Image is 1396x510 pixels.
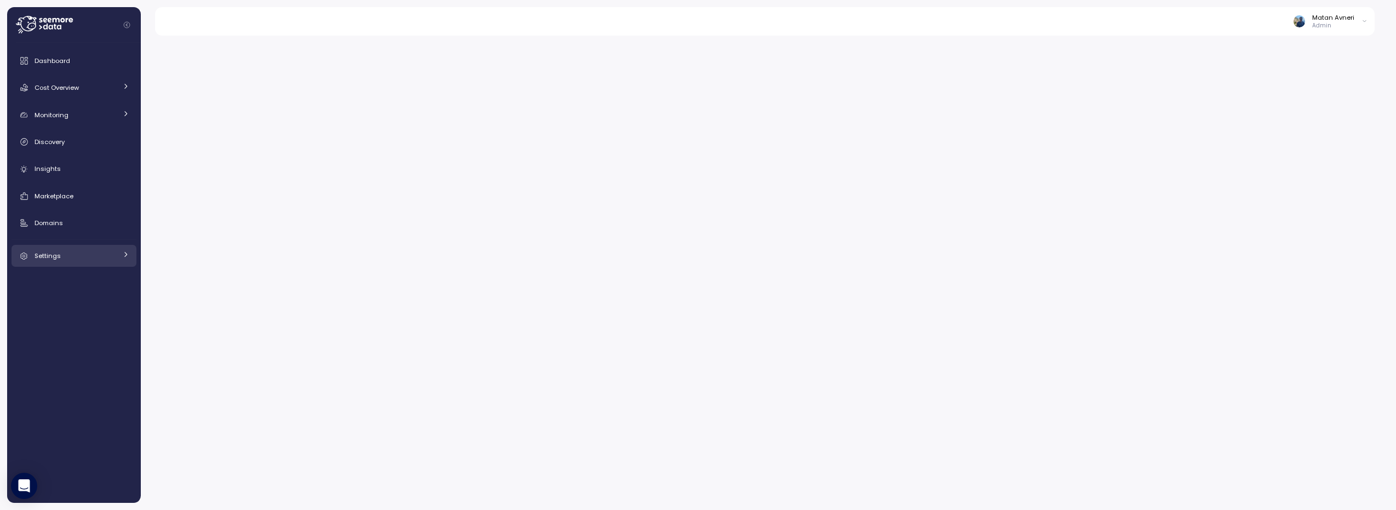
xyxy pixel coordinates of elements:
[12,158,136,180] a: Insights
[35,192,73,200] span: Marketplace
[1312,13,1354,22] div: Matan Avneri
[12,212,136,234] a: Domains
[12,245,136,267] a: Settings
[35,83,79,92] span: Cost Overview
[120,21,134,29] button: Collapse navigation
[11,473,37,499] div: Open Intercom Messenger
[35,111,68,119] span: Monitoring
[12,185,136,207] a: Marketplace
[1312,22,1354,30] p: Admin
[12,77,136,99] a: Cost Overview
[35,137,65,146] span: Discovery
[35,56,70,65] span: Dashboard
[12,131,136,153] a: Discovery
[12,50,136,72] a: Dashboard
[35,164,61,173] span: Insights
[35,251,61,260] span: Settings
[35,219,63,227] span: Domains
[12,104,136,126] a: Monitoring
[1294,15,1305,27] img: ALV-UjVeF7uAj8JZOyQvuQXjdEc_qOHNwDjY36_lEg8bh9TBSCKZ-Cc0SmWOp3YtIsoD_O7680VtxCdy4kSJvtW9Ongi7Kfv8...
